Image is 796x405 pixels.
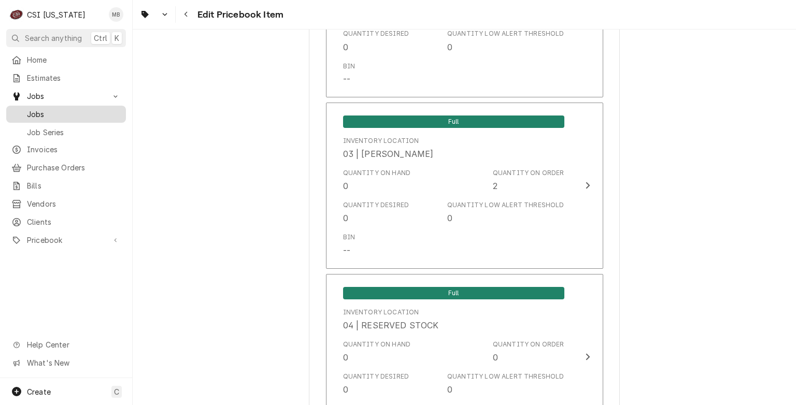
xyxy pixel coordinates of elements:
a: Vendors [6,195,126,212]
span: Edit Pricebook Item [194,8,283,22]
div: Quantity on Order [493,340,564,349]
div: -- [343,73,350,85]
div: Bin [343,233,355,242]
div: 0 [343,180,348,192]
div: MB [109,7,123,22]
div: Quantity on Order [493,168,564,178]
span: Job Series [27,127,121,138]
span: Create [27,387,51,396]
div: Quantity on Hand [343,168,411,192]
span: Home [27,54,121,65]
a: Clients [6,213,126,230]
a: Go to Jobs [6,88,126,105]
a: Invoices [6,141,126,158]
a: Go to [136,6,173,23]
div: Quantity on Order [493,168,564,192]
a: Estimates [6,69,126,86]
span: Help Center [27,339,120,350]
span: Bills [27,180,121,191]
div: Full [343,114,564,128]
div: 0 [343,41,348,53]
div: Quantity Desired [343,200,409,224]
div: CSI Kentucky's Avatar [9,7,24,22]
div: Bin [343,62,355,85]
a: Go to Help Center [6,336,126,353]
div: Quantity Low Alert Threshold [447,29,564,38]
a: Job Series [6,124,126,141]
div: 04 | RESERVED STOCK [343,319,439,331]
span: Pricebook [27,235,105,245]
div: 0 [447,383,452,396]
span: What's New [27,357,120,368]
span: Full [343,287,564,299]
div: -- [343,244,350,257]
div: C [9,7,24,22]
div: 2 [493,180,497,192]
div: Bin [343,62,355,71]
div: 0 [343,212,348,224]
div: CSI [US_STATE] [27,9,86,20]
button: Navigate back [178,6,194,23]
a: Home [6,51,126,68]
span: Invoices [27,144,121,155]
div: 0 [447,41,452,53]
span: Vendors [27,198,121,209]
a: Purchase Orders [6,159,126,176]
div: 03 | [PERSON_NAME] [343,148,434,160]
a: Go to Pricebook [6,232,126,249]
div: Quantity on Hand [343,340,411,364]
div: Quantity on Order [493,340,564,364]
div: Quantity Low Alert Threshold [447,200,564,210]
div: Location [343,136,434,160]
span: Search anything [25,33,82,44]
div: Quantity on Hand [343,340,411,349]
div: Quantity Desired [343,29,409,53]
span: Ctrl [94,33,107,44]
span: Jobs [27,91,105,102]
div: Quantity Desired [343,372,409,381]
span: Clients [27,216,121,227]
button: Search anythingCtrlK [6,29,126,47]
div: Full [343,286,564,299]
a: Bills [6,177,126,194]
span: Jobs [27,109,121,120]
a: Go to What's New [6,354,126,371]
div: Quantity on Hand [343,168,411,178]
div: Quantity Low Alert Threshold [447,372,564,396]
div: Inventory Location [343,136,419,146]
div: 0 [493,351,498,364]
span: Purchase Orders [27,162,121,173]
span: Full [343,115,564,128]
div: Bin [343,233,355,256]
div: 0 [343,383,348,396]
a: Jobs [6,106,126,123]
div: Location [343,308,439,331]
button: Update Inventory Level [326,103,603,269]
div: Quantity Low Alert Threshold [447,200,564,224]
div: 0 [447,212,452,224]
span: C [114,386,119,397]
span: K [115,33,119,44]
div: Quantity Desired [343,200,409,210]
div: 0 [343,351,348,364]
div: Quantity Desired [343,372,409,396]
div: Quantity Desired [343,29,409,38]
div: Quantity Low Alert Threshold [447,372,564,381]
div: Matt Brewington's Avatar [109,7,123,22]
div: Quantity Low Alert Threshold [447,29,564,53]
span: Estimates [27,73,121,83]
div: Inventory Location [343,308,419,317]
